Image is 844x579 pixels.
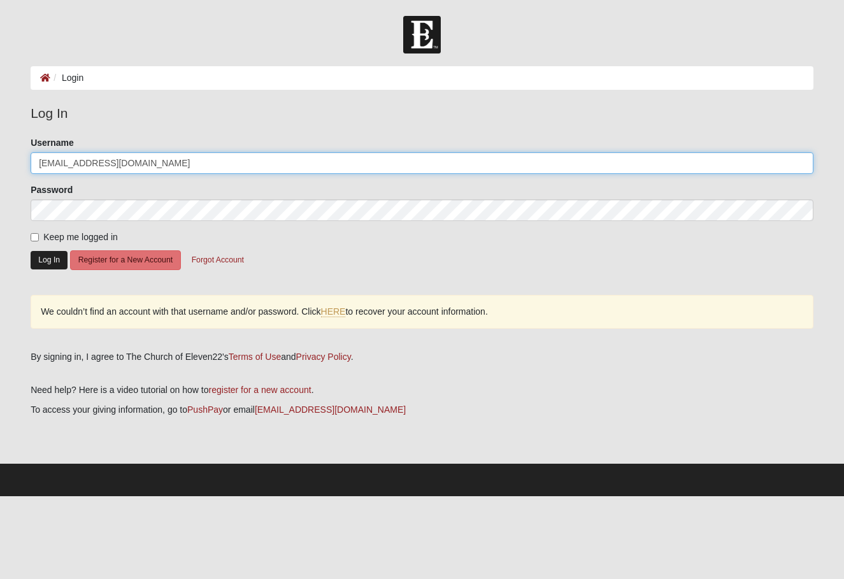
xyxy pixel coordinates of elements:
a: Terms of Use [229,352,281,362]
a: [EMAIL_ADDRESS][DOMAIN_NAME] [255,404,406,415]
a: register for a new account [209,385,311,395]
label: Password [31,183,73,196]
div: By signing in, I agree to The Church of Eleven22's and . [31,350,813,364]
a: PushPay [187,404,223,415]
button: Forgot Account [183,250,252,270]
button: Log In [31,251,68,269]
p: To access your giving information, go to or email [31,403,813,417]
input: Keep me logged in [31,233,39,241]
li: Login [50,71,83,85]
a: Privacy Policy [296,352,351,362]
span: Keep me logged in [43,232,118,242]
label: Username [31,136,74,149]
button: Register for a New Account [70,250,181,270]
div: We couldn’t find an account with that username and/or password. Click to recover your account inf... [31,295,813,329]
p: Need help? Here is a video tutorial on how to . [31,383,813,397]
a: HERE [321,306,346,317]
legend: Log In [31,103,813,124]
img: Church of Eleven22 Logo [403,16,441,54]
